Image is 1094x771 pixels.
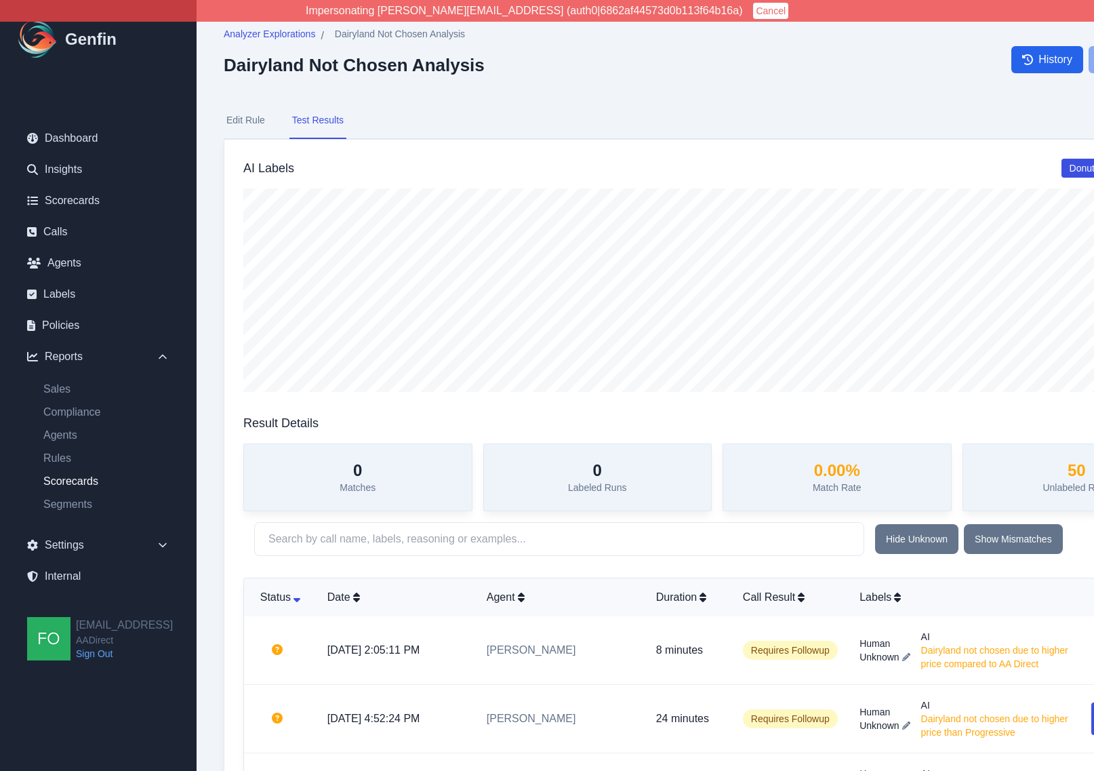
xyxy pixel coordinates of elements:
a: Agents [16,250,180,277]
h3: 0.00 % [813,460,862,481]
a: Labels [16,281,180,308]
a: Policies [16,312,180,339]
a: Dashboard [16,125,180,152]
p: 24 minutes [656,711,721,727]
h1: Genfin [65,28,117,50]
p: 8 minutes [656,642,721,658]
span: Requires Followup [743,641,838,660]
div: Reports [16,343,180,370]
h2: [EMAIL_ADDRESS] [76,617,173,633]
p: Match Rate [813,481,862,494]
a: [DATE] 4:52:24 PM [327,713,420,724]
a: Scorecards [16,187,180,214]
a: Segments [33,496,180,513]
a: Analyzer Explorations [224,27,315,44]
a: Scorecards [33,473,180,490]
span: Dairyland Not Chosen Analysis [335,27,465,41]
a: Sales [33,381,180,397]
h2: Dairyland Not Chosen Analysis [224,55,485,75]
span: Unknown [859,719,899,732]
a: Agents [33,427,180,443]
button: Hide Unknown [875,524,958,554]
h3: Result Details [243,414,319,433]
span: AADirect [76,633,173,647]
span: Unknown [859,650,899,664]
div: Call Result [743,589,838,606]
span: Dairyland not chosen due to higher price compared to AA Direct [921,644,1089,671]
span: Human [859,637,910,650]
h3: 0 [340,460,376,481]
input: Search by call name, labels, reasoning or examples... [254,522,864,556]
img: Logo [16,18,60,61]
button: Test Results [289,102,346,139]
button: Edit Rule [224,102,268,139]
span: AI [921,630,1089,644]
span: AI [921,698,1086,712]
button: Show Mismatches [964,524,1063,554]
a: Rules [33,450,180,467]
a: [PERSON_NAME] [487,713,576,724]
a: Insights [16,156,180,183]
a: [PERSON_NAME] [487,644,576,656]
p: Labeled Runs [568,481,626,494]
p: Matches [340,481,376,494]
a: [DATE] 2:05:11 PM [327,644,420,656]
span: / [321,28,323,44]
a: History [1011,46,1083,73]
span: History [1038,52,1072,68]
h3: 0 [568,460,626,481]
div: Duration [656,589,721,606]
a: Sign Out [76,647,173,660]
div: Agent [487,589,634,606]
span: Analyzer Explorations [224,27,315,41]
h3: AI Labels [243,159,294,178]
span: Requires Followup [743,709,838,728]
div: Status [255,589,306,606]
a: Calls [16,218,180,245]
a: Compliance [33,404,180,420]
a: Internal [16,563,180,590]
button: Cancel [753,3,788,19]
span: Dairyland not chosen due to higher price than Progressive [921,712,1086,739]
span: Human [859,705,910,719]
div: Settings [16,532,180,559]
div: Date [327,589,465,606]
img: founders@genfin.ai [27,617,70,660]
